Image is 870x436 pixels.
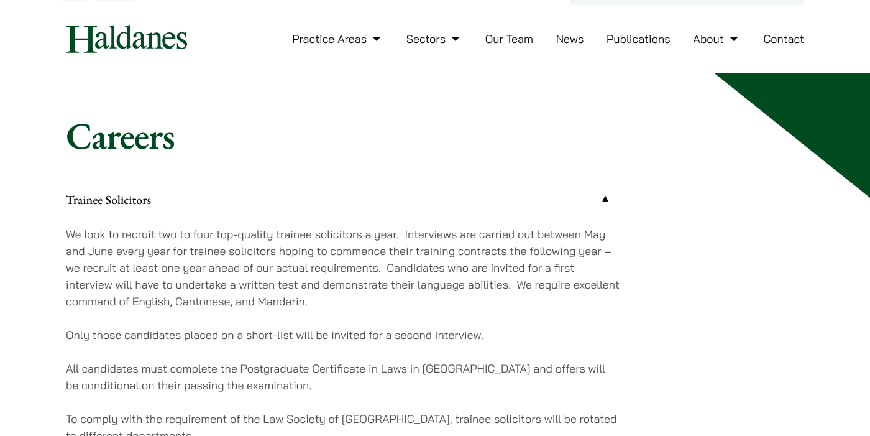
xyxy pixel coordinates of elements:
[292,32,383,46] a: Practice Areas
[693,32,740,46] a: About
[66,113,804,158] h1: Careers
[607,32,671,46] a: Publications
[66,226,620,310] p: We look to recruit two to four top-quality trainee solicitors a year. Interviews are carried out ...
[66,183,620,216] a: Trainee Solicitors
[763,32,804,46] a: Contact
[406,32,462,46] a: Sectors
[66,25,187,53] img: Logo of Haldanes
[485,32,533,46] a: Our Team
[66,360,620,394] p: All candidates must complete the Postgraduate Certificate in Laws in [GEOGRAPHIC_DATA] and offers...
[66,327,620,343] p: Only those candidates placed on a short-list will be invited for a second interview.
[556,32,584,46] a: News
